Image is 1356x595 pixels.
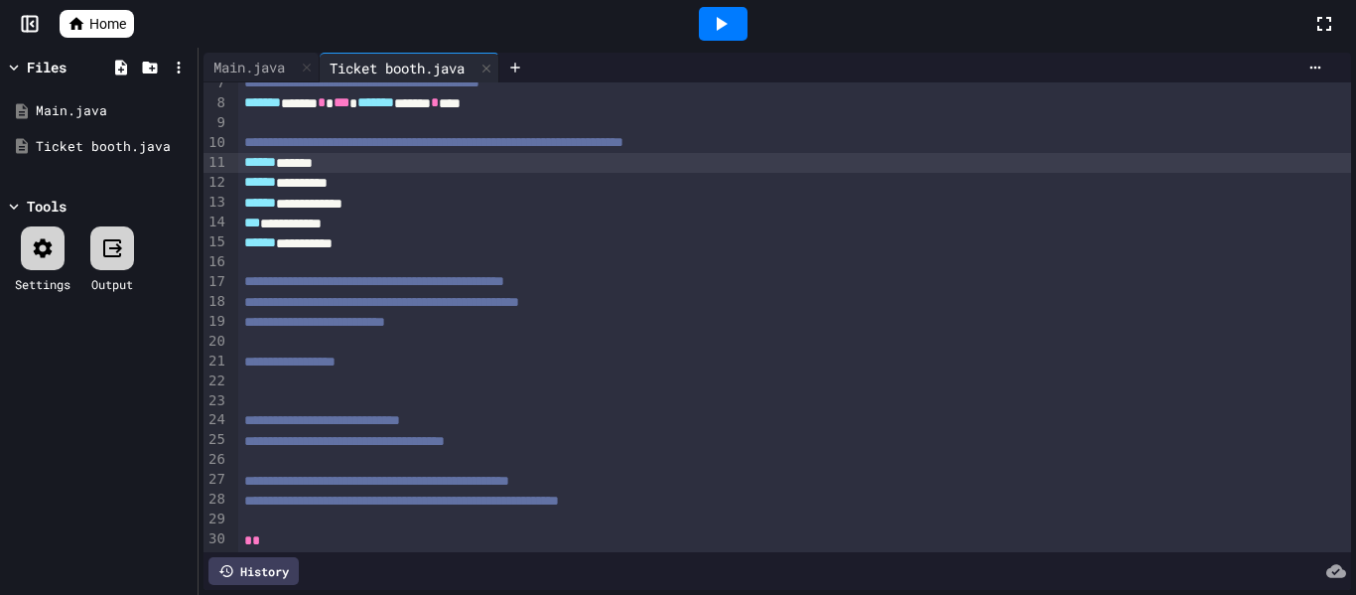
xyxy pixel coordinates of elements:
div: Main.java [36,101,191,121]
div: Ticket booth.java [320,58,475,78]
div: 14 [203,213,228,232]
div: 12 [203,173,228,193]
div: 29 [203,510,228,529]
div: Files [27,57,67,77]
div: 21 [203,352,228,372]
div: Tools [27,196,67,217]
div: 26 [203,450,228,470]
div: 17 [203,272,228,292]
div: 9 [203,113,228,133]
div: Main.java [203,53,320,82]
div: 13 [203,193,228,213]
div: Settings [15,275,70,293]
div: History [208,557,299,585]
span: Home [89,14,126,34]
div: 27 [203,470,228,490]
div: 25 [203,430,228,450]
div: 8 [203,93,228,113]
div: 23 [203,391,228,411]
div: 19 [203,312,228,332]
a: Home [60,10,134,38]
div: 24 [203,410,228,430]
div: Main.java [203,57,295,77]
div: 16 [203,252,228,272]
div: 18 [203,292,228,312]
div: 10 [203,133,228,153]
div: 30 [203,529,228,549]
div: 7 [203,74,228,93]
div: 28 [203,490,228,510]
div: Ticket booth.java [320,53,499,82]
div: 20 [203,332,228,352]
div: Ticket booth.java [36,137,191,157]
div: 15 [203,232,228,252]
div: Output [91,275,133,293]
div: 11 [203,153,228,173]
div: 22 [203,372,228,391]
